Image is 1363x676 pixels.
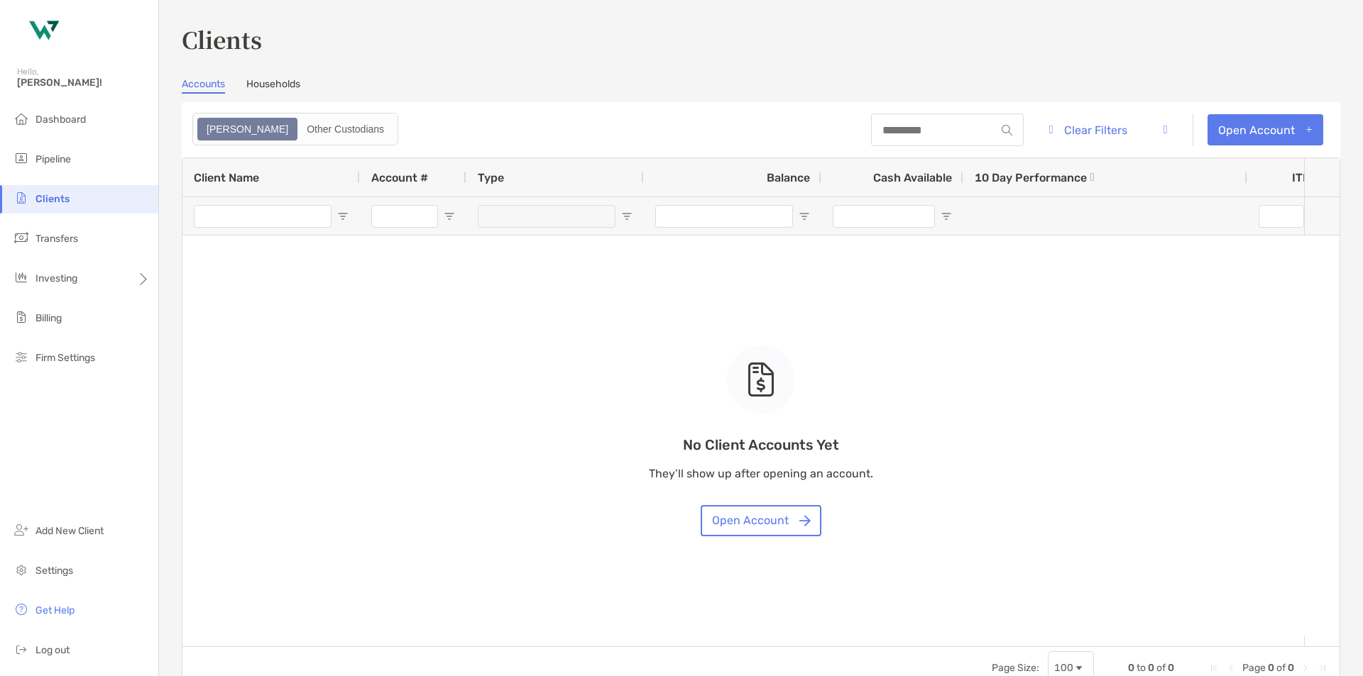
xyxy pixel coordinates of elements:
[35,233,78,245] span: Transfers
[182,23,1340,55] h3: Clients
[799,515,811,526] img: button icon
[35,193,70,205] span: Clients
[35,604,75,616] span: Get Help
[13,110,30,127] img: dashboard icon
[13,348,30,365] img: firm-settings icon
[35,525,104,537] span: Add New Client
[13,521,30,538] img: add_new_client icon
[13,309,30,326] img: billing icon
[1038,114,1138,145] button: Clear Filters
[13,601,30,618] img: get-help icon
[299,119,392,139] div: Other Custodians
[1148,662,1154,674] span: 0
[13,189,30,206] img: clients icon
[1168,662,1174,674] span: 0
[192,113,398,145] div: segmented control
[13,561,30,578] img: settings icon
[992,662,1039,674] div: Page Size:
[1242,662,1266,674] span: Page
[17,6,68,57] img: Zoe Logo
[246,78,300,94] a: Households
[199,119,296,139] div: Zoe
[1268,662,1274,674] span: 0
[17,77,150,89] span: [PERSON_NAME]!
[35,272,77,284] span: Investing
[1128,662,1134,674] span: 0
[701,505,821,536] button: Open Account
[13,269,30,286] img: investing icon
[1156,662,1166,674] span: of
[1002,125,1012,135] img: input icon
[1288,662,1294,674] span: 0
[1276,662,1286,674] span: of
[1054,662,1073,674] div: 100
[13,229,30,246] img: transfers icon
[13,150,30,167] img: pipeline icon
[1208,663,1220,674] div: First Page
[1137,662,1146,674] span: to
[35,644,70,656] span: Log out
[35,352,95,364] span: Firm Settings
[182,78,225,94] a: Accounts
[1225,663,1237,674] div: Previous Page
[35,153,71,165] span: Pipeline
[1317,663,1328,674] div: Last Page
[1208,114,1323,145] a: Open Account
[649,436,873,454] p: No Client Accounts Yet
[1300,663,1311,674] div: Next Page
[35,565,73,577] span: Settings
[13,641,30,658] img: logout icon
[35,113,86,126] span: Dashboard
[35,312,62,324] span: Billing
[649,465,873,482] p: They’ll show up after opening an account.
[747,362,775,397] img: empty state icon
